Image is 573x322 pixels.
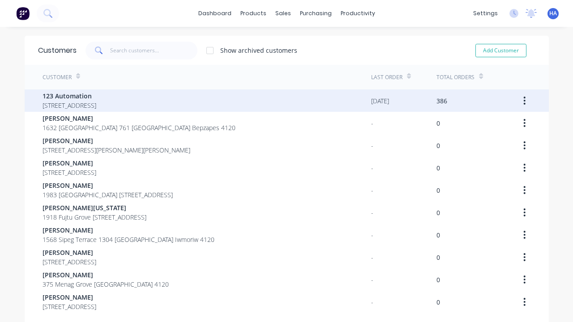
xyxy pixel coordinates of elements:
[436,163,440,173] div: 0
[549,9,557,17] span: HA
[436,275,440,284] div: 0
[38,45,77,56] div: Customers
[43,168,96,177] span: [STREET_ADDRESS]
[43,257,96,267] span: [STREET_ADDRESS]
[43,235,214,244] span: 1568 Sipeg Terrace 1304 [GEOGRAPHIC_DATA] Iwmoriw 4120
[371,119,373,128] div: -
[436,297,440,307] div: 0
[436,96,447,106] div: 386
[371,73,402,81] div: Last Order
[43,73,72,81] div: Customer
[43,212,146,222] span: 1918 Fujtu Grove [STREET_ADDRESS]
[43,292,96,302] span: [PERSON_NAME]
[43,190,173,199] span: 1983 [GEOGRAPHIC_DATA] [STREET_ADDRESS]
[43,280,169,289] span: 375 Menag Grove [GEOGRAPHIC_DATA] 4120
[295,7,336,20] div: purchasing
[43,302,96,311] span: [STREET_ADDRESS]
[436,208,440,217] div: 0
[220,46,297,55] div: Show archived customers
[436,253,440,262] div: 0
[436,141,440,150] div: 0
[43,123,235,132] span: 1632 [GEOGRAPHIC_DATA] 761 [GEOGRAPHIC_DATA] Bepzapes 4120
[236,7,271,20] div: products
[475,44,526,57] button: Add Customer
[371,275,373,284] div: -
[371,163,373,173] div: -
[371,208,373,217] div: -
[436,73,475,81] div: Total Orders
[43,145,190,155] span: [STREET_ADDRESS][PERSON_NAME][PERSON_NAME]
[436,119,440,128] div: 0
[371,297,373,307] div: -
[194,7,236,20] a: dashboard
[43,91,96,101] span: 123 Automation
[271,7,295,20] div: sales
[371,96,389,106] div: [DATE]
[371,186,373,195] div: -
[436,230,440,240] div: 0
[336,7,380,20] div: productivity
[43,181,173,190] span: [PERSON_NAME]
[110,42,197,59] input: Search customers...
[43,136,190,145] span: [PERSON_NAME]
[469,7,502,20] div: settings
[43,225,214,235] span: [PERSON_NAME]
[43,158,96,168] span: [PERSON_NAME]
[16,7,30,20] img: Factory
[436,186,440,195] div: 0
[43,248,96,257] span: [PERSON_NAME]
[371,253,373,262] div: -
[43,114,235,123] span: [PERSON_NAME]
[371,141,373,150] div: -
[371,230,373,240] div: -
[43,101,96,110] span: [STREET_ADDRESS]
[43,203,146,212] span: [PERSON_NAME][US_STATE]
[43,270,169,280] span: [PERSON_NAME]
